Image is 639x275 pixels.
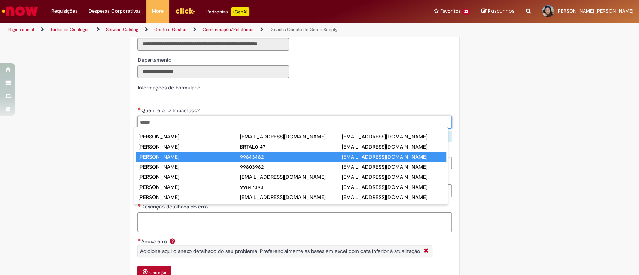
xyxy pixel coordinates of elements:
div: [EMAIL_ADDRESS][DOMAIN_NAME] [342,143,444,150]
div: [EMAIL_ADDRESS][DOMAIN_NAME] [342,153,444,161]
div: [PERSON_NAME] [138,173,240,181]
div: [PERSON_NAME] [138,133,240,140]
ul: Quem é o ID Impactado? [134,130,448,204]
div: [EMAIL_ADDRESS][DOMAIN_NAME] [342,133,444,140]
div: [EMAIL_ADDRESS][DOMAIN_NAME] [342,163,444,171]
div: [PERSON_NAME] [138,163,240,171]
div: 99843482 [240,153,342,161]
div: 99803962 [240,163,342,171]
div: [EMAIL_ADDRESS][DOMAIN_NAME] [342,183,444,191]
div: [EMAIL_ADDRESS][DOMAIN_NAME] [240,193,342,201]
div: [EMAIL_ADDRESS][DOMAIN_NAME] [240,133,342,140]
div: [PERSON_NAME] [138,183,240,191]
div: [EMAIL_ADDRESS][DOMAIN_NAME] [240,173,342,181]
div: [EMAIL_ADDRESS][DOMAIN_NAME] [342,193,444,201]
div: [EMAIL_ADDRESS][DOMAIN_NAME] [342,173,444,181]
div: [PERSON_NAME] [138,153,240,161]
div: [PERSON_NAME] [138,143,240,150]
div: [PERSON_NAME] [138,193,240,201]
div: BRTAL0147 [240,143,342,150]
div: 99847393 [240,183,342,191]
